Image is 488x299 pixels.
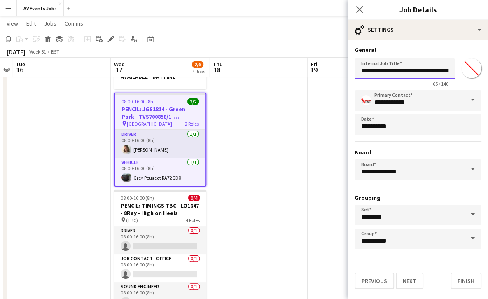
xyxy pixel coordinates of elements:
[192,68,205,75] div: 4 Jobs
[211,65,223,75] span: 18
[127,121,172,127] span: [GEOGRAPHIC_DATA]
[121,98,155,105] span: 08:00-16:00 (8h)
[310,65,318,75] span: 19
[114,226,206,254] app-card-role: Driver0/108:00-16:00 (8h)
[23,18,39,29] a: Edit
[426,81,455,87] span: 65 / 140
[348,20,488,40] div: Settings
[114,254,206,282] app-card-role: Job contact - Office0/108:00-16:00 (8h)
[27,49,48,55] span: Week 51
[114,202,206,217] h3: PENCIL: TIMINGS TBC - LO1647 - 8Ray - High on Heels
[51,49,59,55] div: BST
[115,158,205,186] app-card-role: Vehicle1/108:00-16:00 (8h)Grey Peugeot RA72GDX
[7,20,18,27] span: View
[451,273,481,289] button: Finish
[396,273,423,289] button: Next
[355,194,481,201] h3: Grouping
[355,273,394,289] button: Previous
[355,46,481,54] h3: General
[115,105,205,120] h3: PENCIL: JGS1814 - Green Park - TVS700858/1 | [GEOGRAPHIC_DATA]
[44,20,56,27] span: Jobs
[14,65,25,75] span: 16
[192,61,203,68] span: 2/6
[185,121,199,127] span: 2 Roles
[115,130,205,158] app-card-role: Driver1/108:00-16:00 (8h)[PERSON_NAME]
[61,18,86,29] a: Comms
[187,98,199,105] span: 2/2
[114,93,206,187] app-job-card: 08:00-16:00 (8h)2/2PENCIL: JGS1814 - Green Park - TVS700858/1 | [GEOGRAPHIC_DATA] [GEOGRAPHIC_DAT...
[7,48,26,56] div: [DATE]
[121,195,154,201] span: 08:00-16:00 (8h)
[126,217,138,223] span: (TBC)
[348,4,488,15] h3: Job Details
[113,65,125,75] span: 17
[114,61,125,68] span: Wed
[16,61,25,68] span: Tue
[188,195,200,201] span: 0/4
[355,149,481,156] h3: Board
[311,61,318,68] span: Fri
[3,18,21,29] a: View
[212,61,223,68] span: Thu
[41,18,60,29] a: Jobs
[26,20,36,27] span: Edit
[65,20,83,27] span: Comms
[186,217,200,223] span: 4 Roles
[17,0,64,16] button: AV Events Jobs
